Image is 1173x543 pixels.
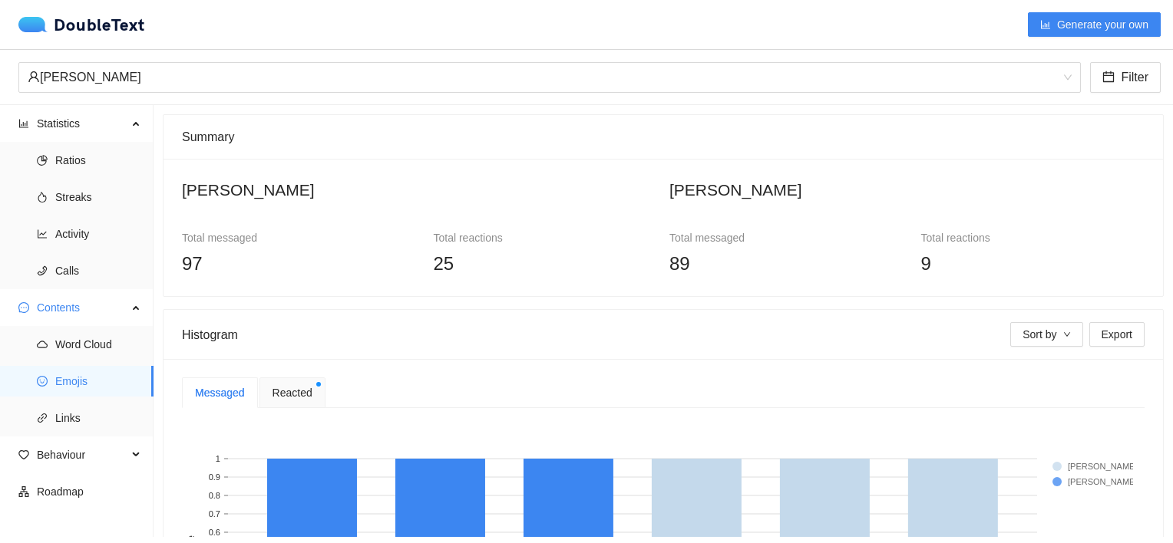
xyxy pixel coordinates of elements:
[1102,71,1115,85] span: calendar
[37,339,48,350] span: cloud
[1057,16,1148,33] span: Generate your own
[37,108,127,139] span: Statistics
[37,155,48,166] span: pie-chart
[1028,18,1161,31] a: bar-chartGenerate your own
[182,177,657,202] h2: [PERSON_NAME]
[1063,331,1071,340] span: down
[1121,67,1148,87] span: Filter
[434,229,658,246] div: Total reactions
[1090,62,1161,93] button: calendarFilter
[1089,322,1145,347] button: Export
[1028,12,1161,37] button: bar-chartGenerate your own
[669,229,894,246] div: Total messaged
[182,229,406,246] div: Total messaged
[182,115,1145,159] div: Summary
[18,302,29,313] span: message
[921,229,1145,246] div: Total reactions
[216,454,220,463] text: 1
[669,177,1145,202] h2: [PERSON_NAME]
[434,253,454,274] span: 25
[55,145,141,176] span: Ratios
[55,329,141,360] span: Word Cloud
[18,118,29,129] span: bar-chart
[1010,322,1082,347] button: Sort bydown
[273,384,312,401] span: Reacted
[18,17,54,32] img: logo
[18,449,29,460] span: heart
[209,528,220,537] text: 0.6
[37,413,48,423] span: link
[18,17,145,32] a: logoDoubleText
[37,192,48,202] span: fire
[37,476,141,507] span: Roadmap
[28,63,1072,92] span: Timothy Bryce
[182,253,203,274] span: 97
[209,472,220,482] text: 0.9
[1040,19,1051,31] span: bar-chart
[55,219,141,249] span: Activity
[37,439,127,470] span: Behaviour
[37,376,48,387] span: smile
[55,182,141,212] span: Streaks
[55,403,141,433] span: Links
[18,17,145,32] div: DoubleText
[37,229,48,239] span: line-chart
[669,253,690,274] span: 89
[18,486,29,497] span: apartment
[182,313,1010,357] div: Histogram
[209,491,220,500] text: 0.8
[1102,326,1132,343] span: Export
[1023,326,1056,343] span: Sort by
[37,265,48,276] span: phone
[28,63,1058,92] div: [PERSON_NAME]
[28,71,40,83] span: user
[37,292,127,323] span: Contents
[55,366,141,397] span: Emojis
[55,255,141,286] span: Calls
[209,509,220,518] text: 0.7
[921,253,931,274] span: 9
[195,384,245,401] div: Messaged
